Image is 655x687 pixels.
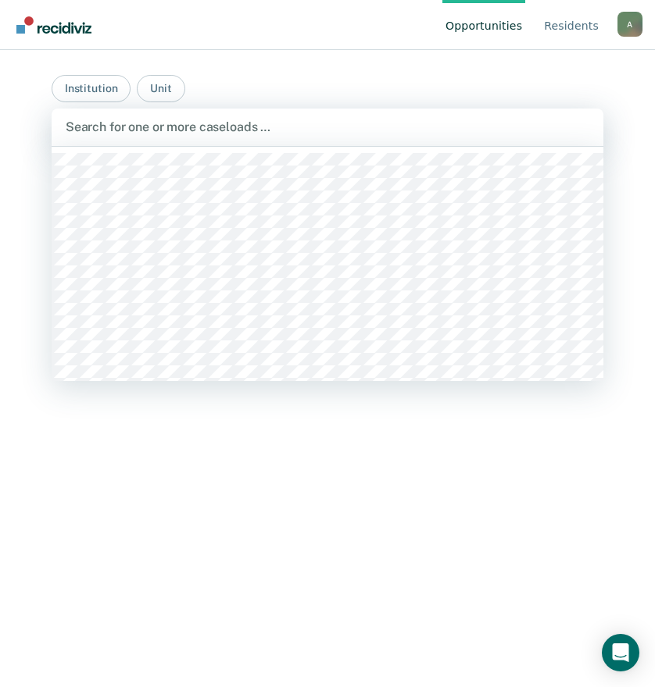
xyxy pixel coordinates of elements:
[137,75,184,102] button: Unit
[602,634,639,671] div: Open Intercom Messenger
[16,16,91,34] img: Recidiviz
[617,12,642,37] button: Profile dropdown button
[52,75,131,102] button: Institution
[617,12,642,37] div: A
